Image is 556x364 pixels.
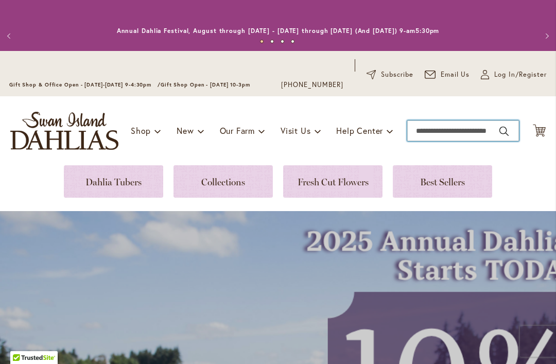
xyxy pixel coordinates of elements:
[281,125,310,136] span: Visit Us
[177,125,194,136] span: New
[281,80,343,90] a: [PHONE_NUMBER]
[441,70,470,80] span: Email Us
[270,40,274,43] button: 2 of 4
[9,81,161,88] span: Gift Shop & Office Open - [DATE]-[DATE] 9-4:30pm /
[117,27,440,34] a: Annual Dahlia Festival, August through [DATE] - [DATE] through [DATE] (And [DATE]) 9-am5:30pm
[281,40,284,43] button: 3 of 4
[494,70,547,80] span: Log In/Register
[131,125,151,136] span: Shop
[260,40,264,43] button: 1 of 4
[291,40,294,43] button: 4 of 4
[336,125,383,136] span: Help Center
[10,112,118,150] a: store logo
[481,70,547,80] a: Log In/Register
[381,70,413,80] span: Subscribe
[161,81,250,88] span: Gift Shop Open - [DATE] 10-3pm
[220,125,255,136] span: Our Farm
[535,26,556,46] button: Next
[367,70,413,80] a: Subscribe
[425,70,470,80] a: Email Us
